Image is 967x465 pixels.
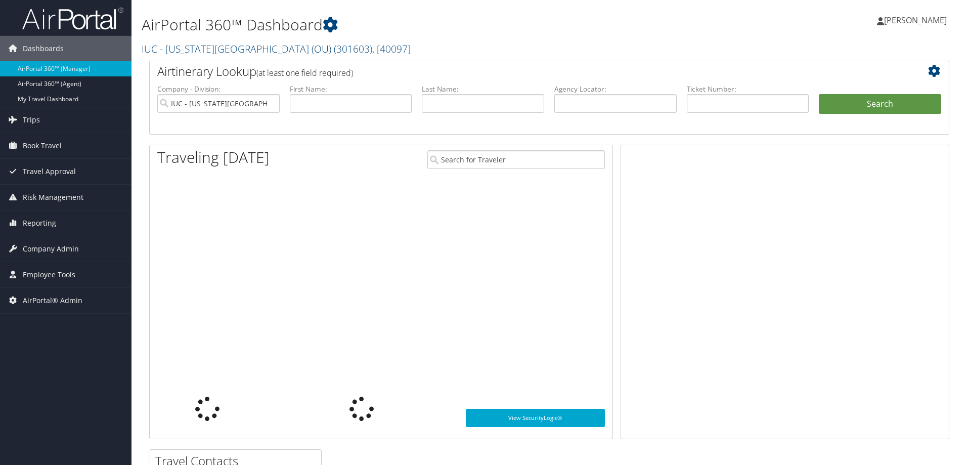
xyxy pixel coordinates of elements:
[157,147,270,168] h1: Traveling [DATE]
[157,84,280,94] label: Company - Division:
[422,84,544,94] label: Last Name:
[877,5,957,35] a: [PERSON_NAME]
[23,210,56,236] span: Reporting
[554,84,677,94] label: Agency Locator:
[372,42,411,56] span: , [ 40097 ]
[23,159,76,184] span: Travel Approval
[23,262,75,287] span: Employee Tools
[819,94,941,114] button: Search
[23,133,62,158] span: Book Travel
[142,14,685,35] h1: AirPortal 360™ Dashboard
[23,288,82,313] span: AirPortal® Admin
[23,185,83,210] span: Risk Management
[466,409,605,427] a: View SecurityLogic®
[23,36,64,61] span: Dashboards
[290,84,412,94] label: First Name:
[256,67,353,78] span: (at least one field required)
[157,63,874,80] h2: Airtinerary Lookup
[687,84,809,94] label: Ticket Number:
[22,7,123,30] img: airportal-logo.png
[884,15,947,26] span: [PERSON_NAME]
[142,42,411,56] a: IUC - [US_STATE][GEOGRAPHIC_DATA] (OU)
[23,236,79,262] span: Company Admin
[427,150,605,169] input: Search for Traveler
[23,107,40,133] span: Trips
[334,42,372,56] span: ( 301603 )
